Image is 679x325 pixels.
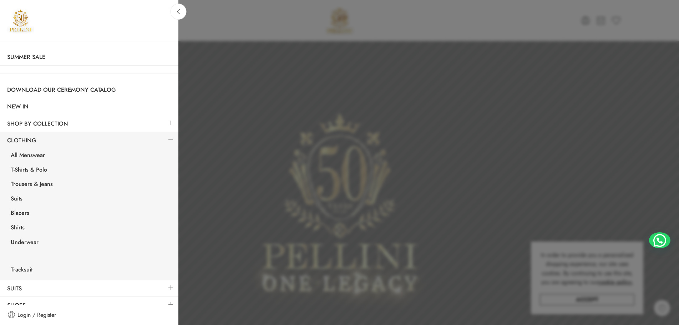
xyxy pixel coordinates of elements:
a: Pellini - [7,7,34,34]
a: Tracksuit [4,263,178,278]
a: Suits [4,192,178,207]
img: Pellini [7,7,34,34]
a: Blazers [4,207,178,221]
a: All Menswear [4,149,178,163]
a: <a href="https://pellini-collection.com/men-shop/menswear/tracksuit/">Tracksuit</a> [4,258,178,263]
span: Login / Register [17,310,56,320]
a: T-Shirts & Polo [4,163,178,178]
a: Trousers & Jeans [4,178,178,192]
a: Shirts [4,221,178,236]
a: Underwear [4,236,178,250]
a: Login / Register [7,310,171,320]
